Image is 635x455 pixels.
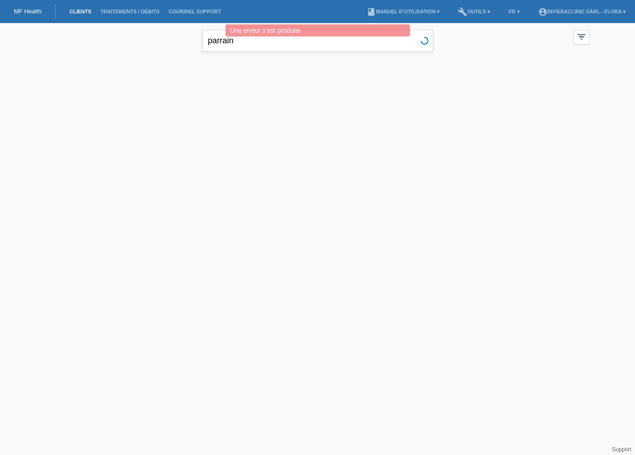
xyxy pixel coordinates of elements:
a: Support [612,446,631,453]
i: build [458,7,467,17]
i: book [367,7,376,17]
i: account_circle [538,7,547,17]
a: buildOutils ▾ [453,9,494,14]
input: Recherche... [202,30,433,52]
a: FR ▾ [504,9,524,14]
a: Traitements / débits [96,9,164,14]
a: MF Health [14,8,42,15]
a: Courriel Support [164,9,226,14]
div: Une erreur s'est produite [226,24,410,36]
i: filter_list [576,32,587,42]
a: account_circleRIVIERAclinic Sàrl - Flora ▾ [534,9,630,14]
a: Clients [65,9,96,14]
img: loading_inline_small.gif [420,36,429,46]
a: bookManuel d’utilisation ▾ [362,9,444,14]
